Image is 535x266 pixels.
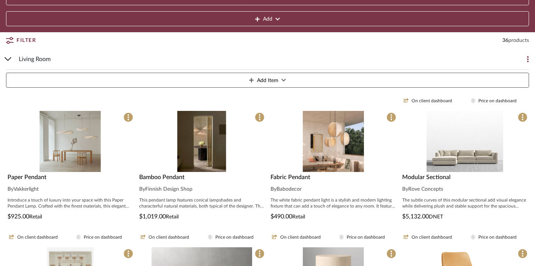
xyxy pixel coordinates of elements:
span: Price on dashboard [478,98,517,104]
span: Rove Concepts [408,187,443,192]
span: Filter [17,34,36,47]
div: 0 [138,111,266,172]
div: The white fabric pendant light is a stylish and modern lighting fixture that can add a touch of e... [271,197,396,209]
button: Add Item [6,73,529,88]
span: By [402,187,408,192]
span: On client dashboard [412,98,452,104]
img: Modular Sectional [427,111,503,172]
button: Filter [6,34,36,47]
span: On client dashboard [280,234,321,241]
img: Bamboo Pendant [177,111,226,172]
span: Add [263,12,272,27]
span: $490.00 [271,214,292,220]
span: $925.00 [8,214,29,220]
span: On client dashboard [412,234,452,241]
span: Fabric Pendant [271,174,310,180]
span: Retail [29,214,42,220]
span: By [8,187,14,192]
span: $1,019.00 [139,214,166,220]
span: Price on dashboard [84,234,122,241]
span: Add Item [257,73,278,88]
span: Price on dashboard [478,234,517,241]
span: Price on dashboard [347,234,385,241]
span: Babodecor [277,187,302,192]
span: On client dashboard [17,234,58,241]
span: By [271,187,277,192]
span: DNET [429,214,443,220]
span: Vakkerlight [14,187,39,192]
img: Fabric Pendant [303,111,364,172]
div: The subtle curves of this modular sectional add visual elegance while delivering plush and stable... [402,197,528,209]
span: Price on dashboard [215,234,254,241]
span: On client dashboard [149,234,189,241]
div: This pendant lamp features conical lampshades and characterful natural materials, both typical of... [139,197,265,209]
span: Paper Pendant [8,174,47,180]
span: products [508,38,529,43]
span: Finnish Design Shop [145,187,192,192]
button: Add [6,11,529,26]
span: Retail [292,214,305,220]
span: Modular Sectional [402,174,451,180]
span: Bamboo Pendant [139,174,185,180]
span: Living Room [19,55,51,64]
div: Introduce a touch of luxury into your space with this Paper Pendant Lamp. Crafted with the finest... [8,197,133,209]
span: By [139,187,145,192]
span: $5,132.00 [402,214,429,220]
span: Retail [166,214,179,220]
div: 0 [6,111,135,172]
img: Paper Pendant [40,111,101,172]
div: 36 [502,37,529,44]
